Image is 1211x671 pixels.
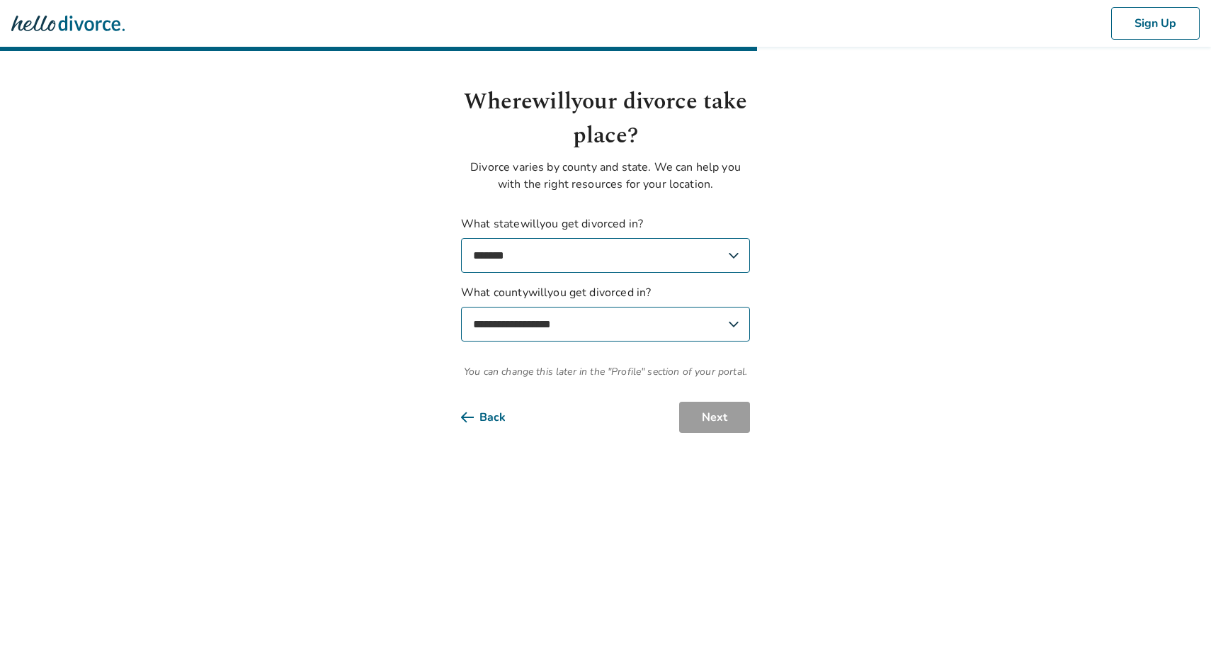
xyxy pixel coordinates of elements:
img: Hello Divorce Logo [11,9,125,38]
p: Divorce varies by county and state. We can help you with the right resources for your location. [461,159,750,193]
span: You can change this later in the "Profile" section of your portal. [461,364,750,379]
button: Back [461,402,528,433]
select: What statewillyou get divorced in? [461,238,750,273]
button: Sign Up [1111,7,1200,40]
button: Next [679,402,750,433]
label: What state will you get divorced in? [461,215,750,273]
h1: Where will your divorce take place? [461,85,750,153]
select: What countywillyou get divorced in? [461,307,750,342]
label: What county will you get divorced in? [461,284,750,342]
iframe: Chat Widget [1140,603,1211,671]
